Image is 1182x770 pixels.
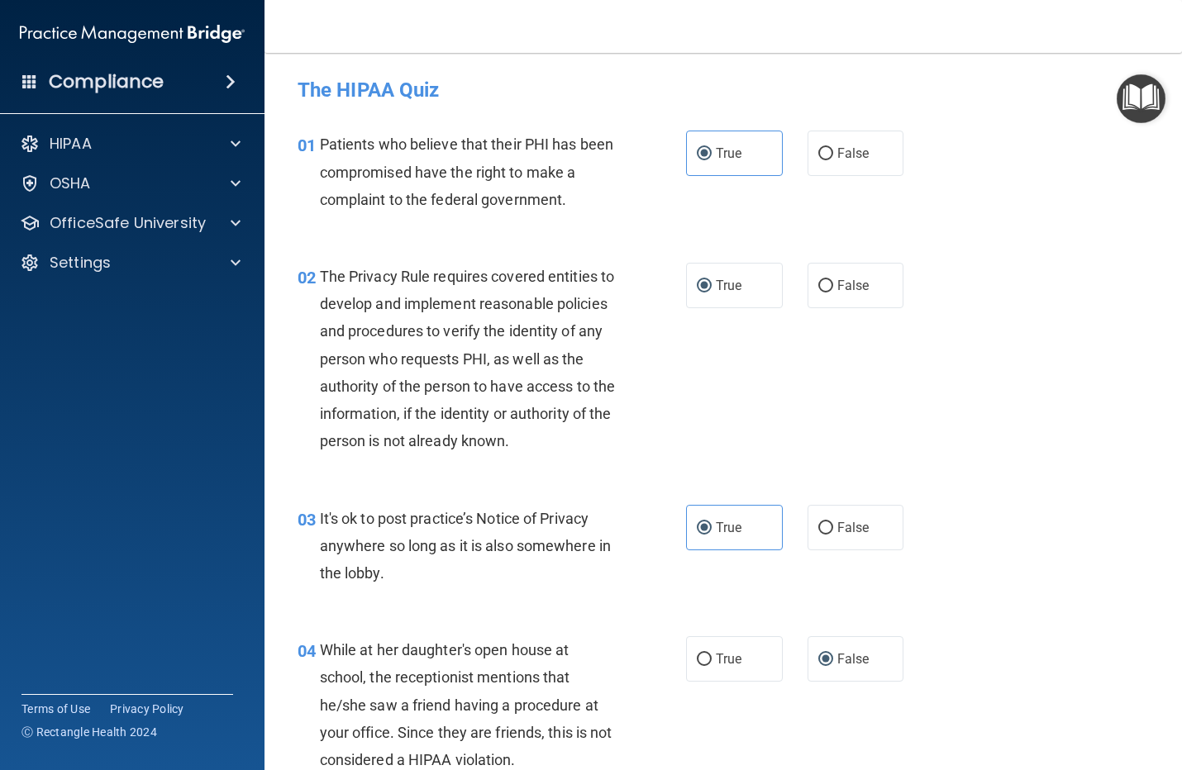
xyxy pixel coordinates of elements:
[110,701,184,717] a: Privacy Policy
[298,135,316,155] span: 01
[50,213,206,233] p: OfficeSafe University
[697,280,712,292] input: True
[697,148,712,160] input: True
[716,145,741,161] span: True
[298,510,316,530] span: 03
[837,651,870,667] span: False
[1117,74,1165,123] button: Open Resource Center
[20,253,241,273] a: Settings
[837,278,870,293] span: False
[298,641,316,661] span: 04
[716,651,741,667] span: True
[298,268,316,288] span: 02
[818,280,833,292] input: False
[21,701,90,717] a: Terms of Use
[49,70,164,93] h4: Compliance
[320,641,612,768] span: While at her daughter's open house at school, the receptionist mentions that he/she saw a friend ...
[320,268,616,449] span: The Privacy Rule requires covered entities to develop and implement reasonable policies and proce...
[818,148,833,160] input: False
[50,134,92,154] p: HIPAA
[20,213,241,233] a: OfficeSafe University
[298,79,1149,101] h4: The HIPAA Quiz
[818,522,833,535] input: False
[21,724,157,740] span: Ⓒ Rectangle Health 2024
[320,510,611,582] span: It's ok to post practice’s Notice of Privacy anywhere so long as it is also somewhere in the lobby.
[697,654,712,666] input: True
[20,17,245,50] img: PMB logo
[50,173,91,193] p: OSHA
[20,173,241,193] a: OSHA
[50,253,111,273] p: Settings
[716,278,741,293] span: True
[837,520,870,535] span: False
[20,134,241,154] a: HIPAA
[818,654,833,666] input: False
[697,522,712,535] input: True
[320,135,613,207] span: Patients who believe that their PHI has been compromised have the right to make a complaint to th...
[716,520,741,535] span: True
[837,145,870,161] span: False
